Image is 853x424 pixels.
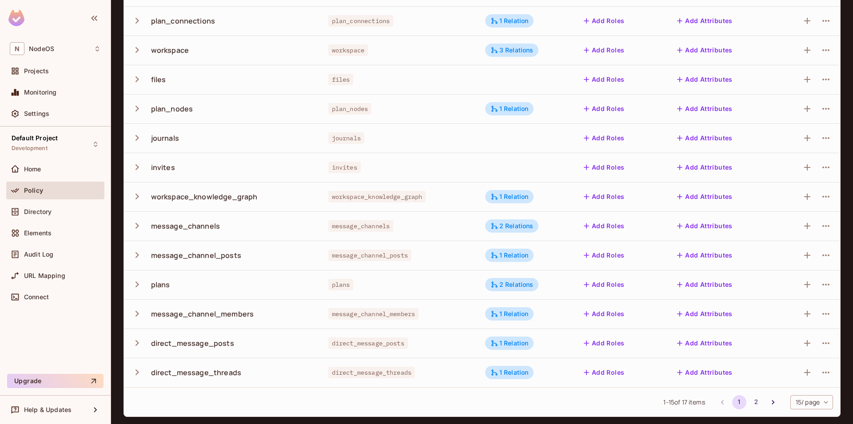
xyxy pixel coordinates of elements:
[663,397,705,407] span: 1 - 15 of 17 items
[328,308,419,320] span: message_channel_members
[24,187,43,194] span: Policy
[580,277,628,292] button: Add Roles
[490,222,534,230] div: 2 Relations
[490,281,534,289] div: 2 Relations
[674,14,736,28] button: Add Attributes
[732,395,746,409] button: page 1
[580,72,628,87] button: Add Roles
[10,42,24,55] span: N
[24,166,41,173] span: Home
[490,17,529,25] div: 1 Relation
[151,45,189,55] div: workspace
[674,277,736,292] button: Add Attributes
[29,45,54,52] span: Workspace: NodeOS
[674,336,736,350] button: Add Attributes
[490,369,529,376] div: 1 Relation
[580,131,628,145] button: Add Roles
[151,133,179,143] div: journals
[24,89,57,96] span: Monitoring
[580,43,628,57] button: Add Roles
[151,280,170,289] div: plans
[490,193,529,201] div: 1 Relation
[24,406,72,413] span: Help & Updates
[674,365,736,380] button: Add Attributes
[151,192,258,202] div: workspace_knowledge_graph
[674,219,736,233] button: Add Attributes
[674,72,736,87] button: Add Attributes
[24,67,49,75] span: Projects
[328,191,426,202] span: workspace_knowledge_graph
[12,145,48,152] span: Development
[674,190,736,204] button: Add Attributes
[151,75,166,84] div: files
[8,10,24,26] img: SReyMgAAAABJRU5ErkJggg==
[580,365,628,380] button: Add Roles
[580,248,628,262] button: Add Roles
[151,16,215,26] div: plan_connections
[328,44,368,56] span: workspace
[328,279,354,290] span: plans
[24,208,52,215] span: Directory
[674,43,736,57] button: Add Attributes
[151,250,241,260] div: message_channel_posts
[749,395,763,409] button: Go to page 2
[580,14,628,28] button: Add Roles
[490,105,529,113] div: 1 Relation
[790,395,833,409] div: 15 / page
[24,251,53,258] span: Audit Log
[580,190,628,204] button: Add Roles
[328,162,361,173] span: invites
[490,46,534,54] div: 3 Relations
[328,132,364,144] span: journals
[328,367,415,378] span: direct_message_threads
[24,272,65,279] span: URL Mapping
[674,160,736,174] button: Add Attributes
[151,309,254,319] div: message_channel_members
[674,307,736,321] button: Add Attributes
[714,395,781,409] nav: pagination navigation
[766,395,780,409] button: Go to next page
[151,368,241,377] div: direct_message_threads
[674,102,736,116] button: Add Attributes
[490,310,529,318] div: 1 Relation
[151,338,234,348] div: direct_message_posts
[24,110,49,117] span: Settings
[7,374,104,388] button: Upgrade
[328,15,393,27] span: plan_connections
[580,219,628,233] button: Add Roles
[490,251,529,259] div: 1 Relation
[12,135,58,142] span: Default Project
[490,339,529,347] div: 1 Relation
[674,248,736,262] button: Add Attributes
[151,221,220,231] div: message_channels
[24,293,49,301] span: Connect
[328,103,372,115] span: plan_nodes
[580,336,628,350] button: Add Roles
[328,337,408,349] span: direct_message_posts
[328,74,354,85] span: files
[151,162,175,172] div: invites
[328,250,411,261] span: message_channel_posts
[674,131,736,145] button: Add Attributes
[580,160,628,174] button: Add Roles
[328,220,393,232] span: message_channels
[580,102,628,116] button: Add Roles
[580,307,628,321] button: Add Roles
[151,104,193,114] div: plan_nodes
[24,230,52,237] span: Elements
